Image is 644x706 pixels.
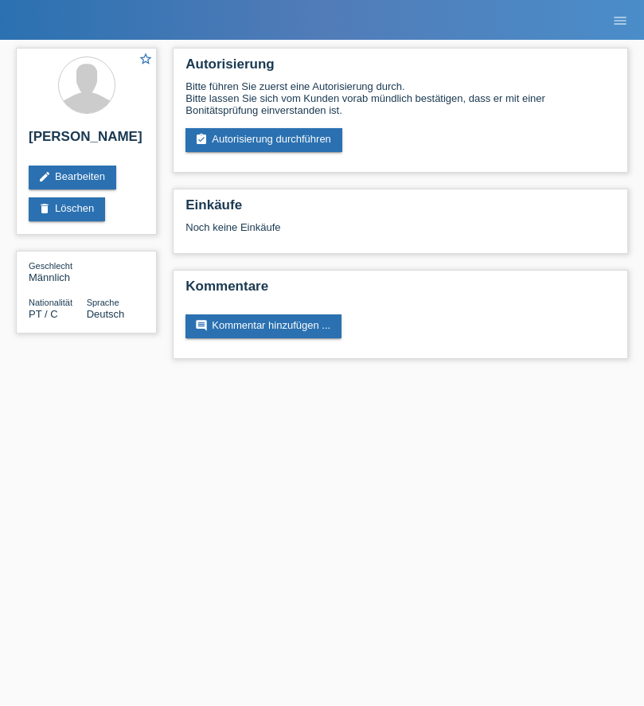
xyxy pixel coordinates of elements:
div: Männlich [29,259,87,283]
i: edit [38,170,51,183]
i: menu [612,13,628,29]
h2: Einkäufe [185,197,615,221]
span: Geschlecht [29,261,72,271]
a: star_border [139,52,153,68]
a: assignment_turned_inAutorisierung durchführen [185,128,342,152]
div: Bitte führen Sie zuerst eine Autorisierung durch. Bitte lassen Sie sich vom Kunden vorab mündlich... [185,80,615,116]
span: Nationalität [29,298,72,307]
i: delete [38,202,51,215]
h2: Kommentare [185,279,615,302]
a: menu [604,15,636,25]
h2: Autorisierung [185,57,615,80]
i: star_border [139,52,153,66]
span: Portugal / C / 01.06.2021 [29,308,58,320]
a: editBearbeiten [29,166,116,189]
h2: [PERSON_NAME] [29,129,144,153]
div: Noch keine Einkäufe [185,221,615,245]
span: Deutsch [87,308,125,320]
a: commentKommentar hinzufügen ... [185,314,342,338]
i: assignment_turned_in [195,133,208,146]
i: comment [195,319,208,332]
span: Sprache [87,298,119,307]
a: deleteLöschen [29,197,105,221]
